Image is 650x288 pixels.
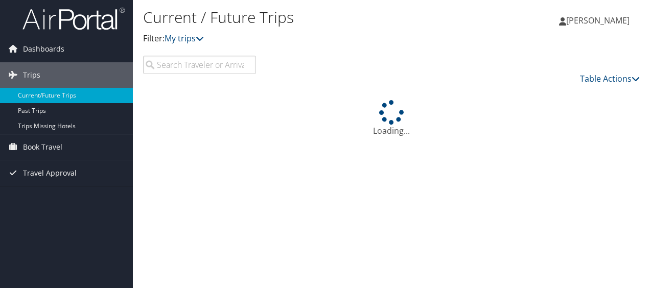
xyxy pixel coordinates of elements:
h1: Current / Future Trips [143,7,474,28]
span: Travel Approval [23,160,77,186]
span: Dashboards [23,36,64,62]
span: [PERSON_NAME] [566,15,630,26]
a: My trips [165,33,204,44]
input: Search Traveler or Arrival City [143,56,256,74]
span: Trips [23,62,40,88]
a: Table Actions [580,73,640,84]
span: Book Travel [23,134,62,160]
a: [PERSON_NAME] [559,5,640,36]
p: Filter: [143,32,474,45]
div: Loading... [143,100,640,137]
img: airportal-logo.png [22,7,125,31]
